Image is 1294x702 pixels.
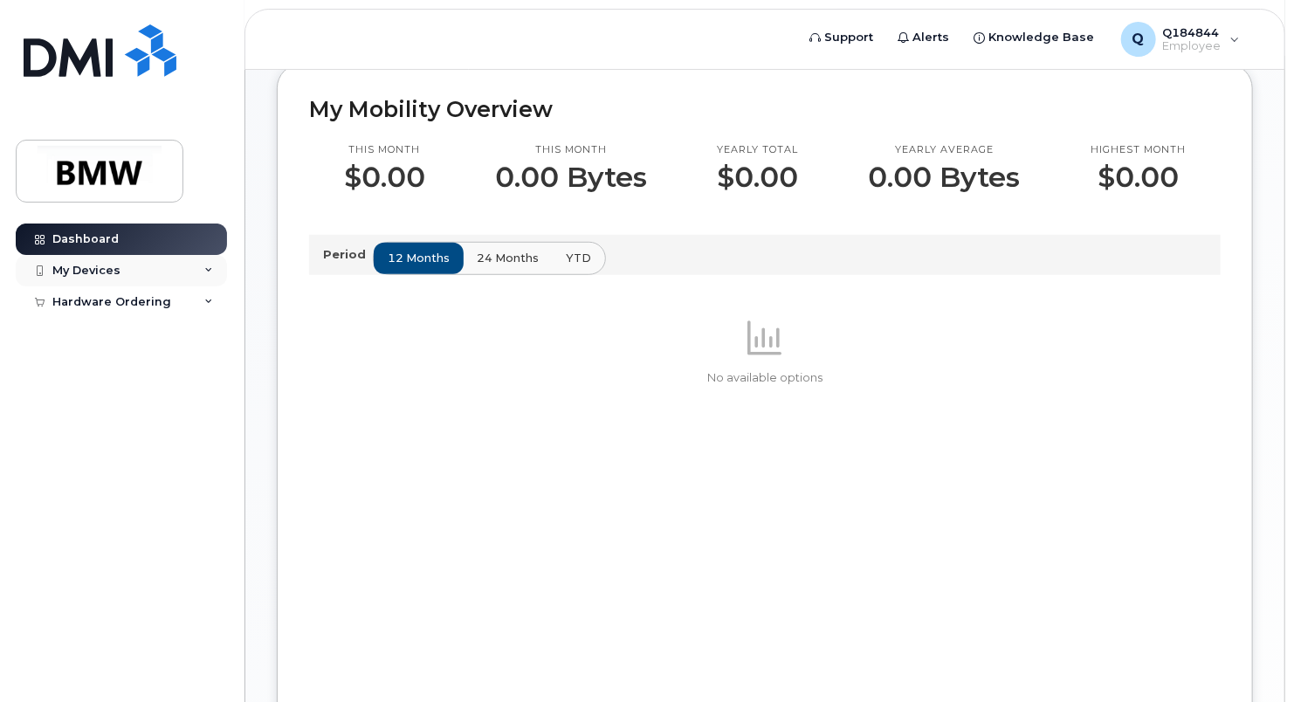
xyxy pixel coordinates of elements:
p: No available options [309,370,1221,386]
p: This month [495,143,647,157]
p: $0.00 [718,162,799,193]
p: Yearly average [869,143,1021,157]
p: $0.00 [1091,162,1186,193]
p: Highest month [1091,143,1186,157]
a: Alerts [886,20,962,55]
span: Q184844 [1163,25,1222,39]
p: This month [344,143,425,157]
span: YTD [566,250,591,266]
span: 24 months [477,250,539,266]
p: 0.00 Bytes [869,162,1021,193]
p: Yearly total [718,143,799,157]
a: Support [798,20,886,55]
p: 0.00 Bytes [495,162,647,193]
p: $0.00 [344,162,425,193]
span: Q [1132,29,1145,50]
span: Knowledge Base [989,29,1095,46]
p: Period [323,246,373,263]
h2: My Mobility Overview [309,96,1221,122]
span: Employee [1163,39,1222,53]
span: Alerts [913,29,950,46]
iframe: Messenger Launcher [1218,626,1281,689]
div: Q184844 [1109,22,1252,57]
a: Knowledge Base [962,20,1107,55]
span: Support [825,29,874,46]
